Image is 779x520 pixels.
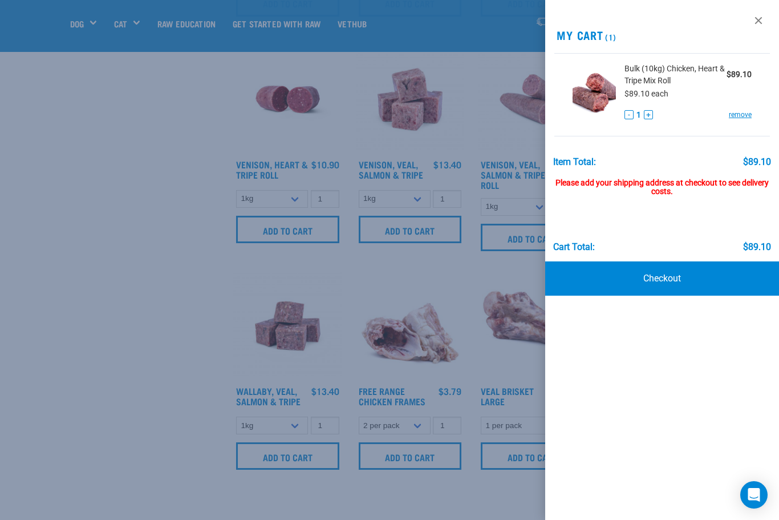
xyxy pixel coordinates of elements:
div: $89.10 [743,242,771,252]
span: Bulk (10kg) Chicken, Heart & Tripe Mix Roll [624,63,727,87]
div: Item Total: [553,157,596,167]
div: $89.10 [743,157,771,167]
span: $89.10 each [624,89,668,98]
div: Cart total: [553,242,595,252]
a: remove [729,110,752,120]
span: 1 [636,109,641,121]
img: Chicken, Heart & Tripe Mix Roll [573,63,616,122]
div: Open Intercom Messenger [740,481,768,509]
button: + [644,110,653,119]
a: Checkout [545,261,779,296]
h2: My Cart [545,29,779,42]
button: - [624,110,634,119]
span: (1) [603,35,616,39]
div: Please add your shipping address at checkout to see delivery costs. [553,167,772,197]
strong: $89.10 [727,70,752,79]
